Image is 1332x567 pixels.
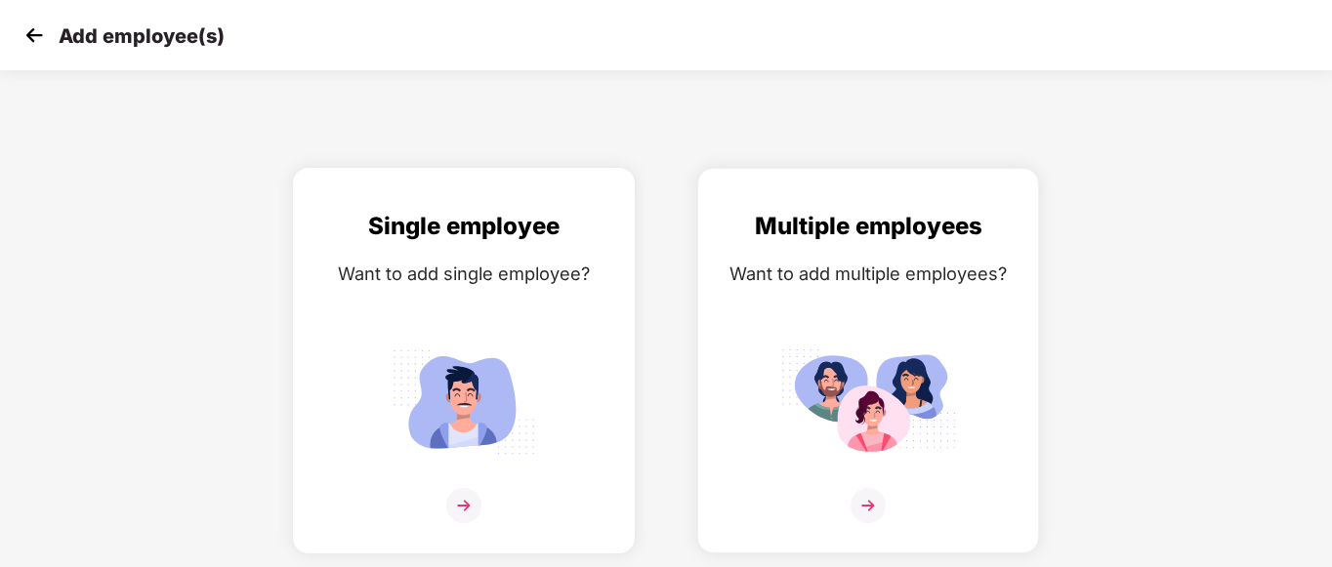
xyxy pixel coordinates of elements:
[20,20,49,50] img: svg+xml;base64,PHN2ZyB4bWxucz0iaHR0cDovL3d3dy53My5vcmcvMjAwMC9zdmciIHdpZHRoPSIzMCIgaGVpZ2h0PSIzMC...
[718,260,1019,288] div: Want to add multiple employees?
[59,24,225,48] p: Add employee(s)
[851,488,886,523] img: svg+xml;base64,PHN2ZyB4bWxucz0iaHR0cDovL3d3dy53My5vcmcvMjAwMC9zdmciIHdpZHRoPSIzNiIgaGVpZ2h0PSIzNi...
[376,341,552,463] img: svg+xml;base64,PHN2ZyB4bWxucz0iaHR0cDovL3d3dy53My5vcmcvMjAwMC9zdmciIGlkPSJTaW5nbGVfZW1wbG95ZWUiIH...
[313,260,614,288] div: Want to add single employee?
[446,488,481,523] img: svg+xml;base64,PHN2ZyB4bWxucz0iaHR0cDovL3d3dy53My5vcmcvMjAwMC9zdmciIHdpZHRoPSIzNiIgaGVpZ2h0PSIzNi...
[313,208,614,245] div: Single employee
[718,208,1019,245] div: Multiple employees
[780,341,956,463] img: svg+xml;base64,PHN2ZyB4bWxucz0iaHR0cDovL3d3dy53My5vcmcvMjAwMC9zdmciIGlkPSJNdWx0aXBsZV9lbXBsb3llZS...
